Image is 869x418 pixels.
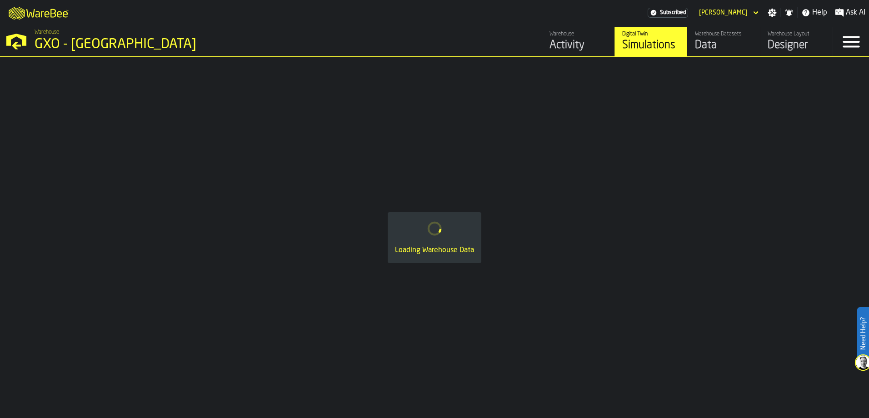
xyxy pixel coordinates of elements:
span: Warehouse [35,29,59,35]
label: button-toggle-Ask AI [831,7,869,18]
span: Help [812,7,827,18]
div: GXO - [GEOGRAPHIC_DATA] [35,36,280,53]
div: Loading Warehouse Data [395,245,474,256]
label: button-toggle-Settings [764,8,780,17]
a: link-to-/wh/i/ae0cd702-8cb1-4091-b3be-0aee77957c79/feed/ [542,27,614,56]
label: button-toggle-Menu [833,27,869,56]
div: Designer [768,38,825,53]
span: Subscribed [660,10,686,16]
div: Digital Twin [622,31,680,37]
div: DropdownMenuValue-Kzysztof Malecki [699,9,748,16]
div: Data [695,38,753,53]
a: link-to-/wh/i/ae0cd702-8cb1-4091-b3be-0aee77957c79/data [687,27,760,56]
div: Warehouse Datasets [695,31,753,37]
label: button-toggle-Notifications [781,8,797,17]
div: Simulations [622,38,680,53]
div: Warehouse [549,31,607,37]
label: button-toggle-Help [798,7,831,18]
div: Warehouse Layout [768,31,825,37]
a: link-to-/wh/i/ae0cd702-8cb1-4091-b3be-0aee77957c79/simulations [614,27,687,56]
label: Need Help? [858,308,868,359]
a: link-to-/wh/i/ae0cd702-8cb1-4091-b3be-0aee77957c79/settings/billing [648,8,688,18]
span: Ask AI [846,7,865,18]
div: Activity [549,38,607,53]
a: link-to-/wh/i/ae0cd702-8cb1-4091-b3be-0aee77957c79/designer [760,27,833,56]
div: Menu Subscription [648,8,688,18]
div: DropdownMenuValue-Kzysztof Malecki [695,7,760,18]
